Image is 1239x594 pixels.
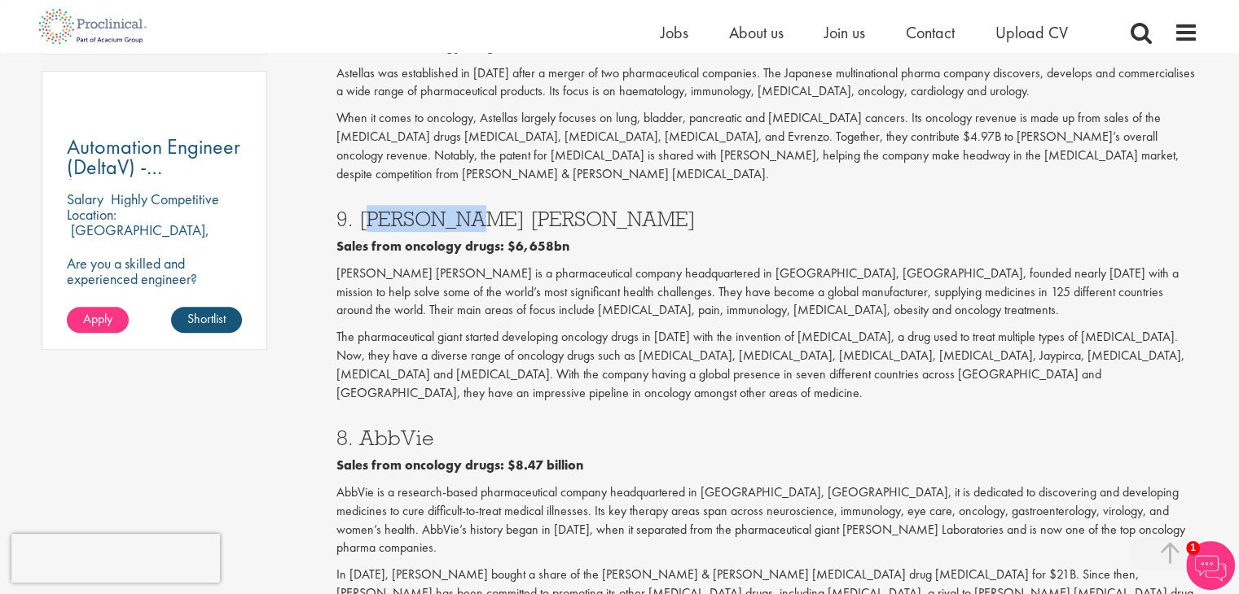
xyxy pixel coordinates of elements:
b: Sales from oncology drugs: $6,658bn [336,238,569,255]
a: Apply [67,307,129,333]
a: Upload CV [995,22,1068,43]
b: Sales from oncology drugs: $5.83 billion [336,37,584,55]
p: Highly Competitive [111,190,219,208]
a: Shortlist [171,307,242,333]
img: Chatbot [1186,541,1235,590]
p: [GEOGRAPHIC_DATA], [GEOGRAPHIC_DATA] [67,221,209,255]
a: Join us [824,22,865,43]
span: Salary [67,190,103,208]
p: When it comes to oncology, Astellas largely focuses on lung, bladder, pancreatic and [MEDICAL_DAT... [336,109,1198,183]
iframe: reCAPTCHA [11,534,220,583]
p: The pharmaceutical giant started developing oncology drugs in [DATE] with the invention of [MEDIC... [336,328,1198,402]
p: [PERSON_NAME] [PERSON_NAME] is a pharmaceutical company headquartered in [GEOGRAPHIC_DATA], [GEOG... [336,264,1198,321]
h3: 8. AbbVie [336,427,1198,448]
h3: 9. [PERSON_NAME] [PERSON_NAME] [336,208,1198,229]
span: Location: [67,205,116,224]
b: Sales from oncology drugs: $8.47 billion [336,456,583,474]
a: Jobs [661,22,688,43]
a: Automation Engineer (DeltaV) - [GEOGRAPHIC_DATA] [67,137,243,177]
a: About us [729,22,784,43]
p: AbbVie is a research-based pharmaceutical company headquartered in [GEOGRAPHIC_DATA], [GEOGRAPHIC... [336,483,1198,557]
span: Automation Engineer (DeltaV) - [GEOGRAPHIC_DATA] [67,133,263,201]
span: Apply [83,310,112,327]
a: Contact [906,22,955,43]
p: Astellas was established in [DATE] after a merger of two pharmaceutical companies. The Japanese m... [336,64,1198,102]
span: 1 [1186,541,1200,555]
p: Are you a skilled and experienced engineer? Looking for your next opportunity to assist with impa... [67,256,243,348]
